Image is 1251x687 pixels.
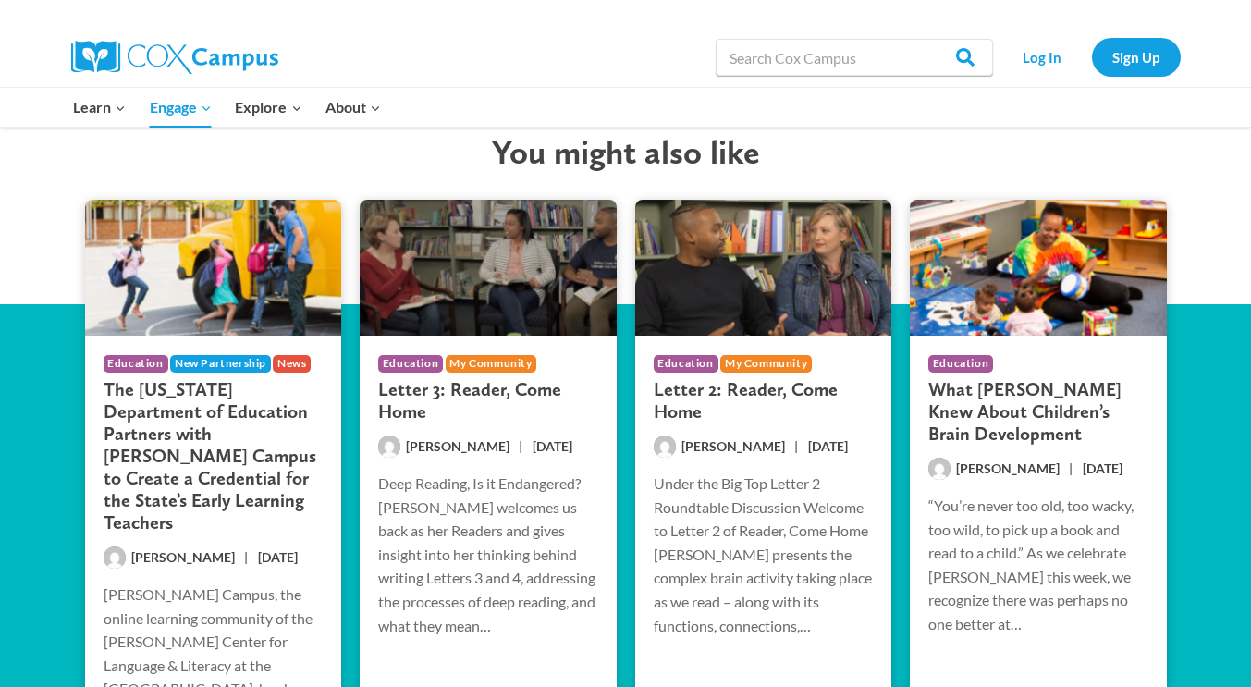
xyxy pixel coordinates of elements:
[928,494,1148,636] p: “You’re never too old, too wacky, too wild, to pick up a book and read to a child.” As we celebra...
[654,472,874,637] p: Under the Big Top Letter 2 Roundtable Discussion Welcome to Letter 2 of Reader, Come Home [PERSON...
[131,549,235,565] span: [PERSON_NAME]
[62,88,393,127] nav: Primary Navigation
[928,378,1148,445] h3: What [PERSON_NAME] Knew About Children’s Brain Development
[62,88,139,127] button: Child menu of Learn
[378,355,443,373] span: Education
[716,39,993,76] input: Search Cox Campus
[353,197,622,339] img: Letter 3: Reader, Come Home
[224,88,314,127] button: Child menu of Explore
[71,41,278,74] img: Cox Campus
[903,197,1172,339] img: What Dr. Seuss Knew About Children’s Brain Development
[956,460,1060,476] span: [PERSON_NAME]
[1002,38,1181,76] nav: Secondary Navigation
[1083,459,1122,479] time: [DATE]
[629,197,898,339] img: Letter 2: Reader, Come Home
[378,378,598,423] h3: Letter 3: Reader, Come Home
[273,355,311,373] span: News
[313,88,393,127] button: Child menu of About
[681,438,785,454] span: [PERSON_NAME]
[1002,38,1083,76] a: Log In
[170,355,271,373] span: New Partnership
[720,355,812,373] span: My Community
[378,472,598,637] p: Deep Reading, Is it Endangered? [PERSON_NAME] welcomes us back as her Readers and gives insight i...
[1092,38,1181,76] a: Sign Up
[406,438,509,454] span: [PERSON_NAME]
[446,355,537,373] span: My Community
[104,355,168,373] span: Education
[258,547,298,568] time: [DATE]
[79,197,348,339] img: The Ohio Department of Education Partners with Cox Campus to Create a Credential for the State’s ...
[138,88,224,127] button: Child menu of Engage
[654,378,874,423] h3: Letter 2: Reader, Come Home
[654,355,718,373] span: Education
[57,132,1195,172] h2: You might also like
[928,355,993,373] span: Education
[808,436,848,457] time: [DATE]
[104,378,324,534] h3: The [US_STATE] Department of Education Partners with [PERSON_NAME] Campus to Create a Credential ...
[533,436,572,457] time: [DATE]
